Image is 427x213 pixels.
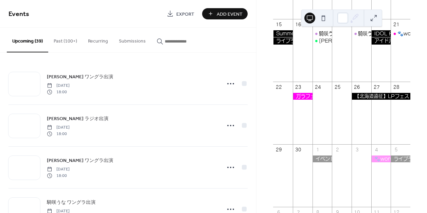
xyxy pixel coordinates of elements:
div: 21 [393,21,399,28]
div: 24 [315,84,321,90]
div: 3 [354,147,360,153]
div: 27 [374,84,380,90]
div: アイドルアラモードプチVol.117 [371,37,391,44]
div: 22 [275,84,282,90]
div: ライブ予定 [391,155,410,162]
div: 騎咲うな ワングラ出演 [313,30,332,37]
div: 騎咲うな ワングラ出演 [319,30,368,37]
span: 騎咲うな ワングラ出演 [47,199,95,206]
div: 🐾wonder channel 騎咲うな卒業公演🐾 ~ぐっどぅないと騎咲うな💤⭐️~ [391,30,410,37]
div: ガラフェスDASH!! 板橋伝説 [293,93,313,100]
div: イベント予定 [313,155,332,162]
span: 18:00 [47,89,70,95]
div: 16 [295,21,301,28]
div: [PERSON_NAME] ワングラ出演 [319,37,394,44]
div: 4 [374,147,380,153]
div: 25 [334,84,340,90]
button: Add Event [202,8,248,19]
button: Submissions [113,28,151,52]
div: 騎咲うな ワングラ出演 [358,30,407,37]
div: 佐々木りな ワングラ出演 [313,37,332,44]
div: 19 [354,21,360,28]
span: [DATE] [47,125,70,131]
span: 18:00 [47,173,70,179]
div: 30 [295,147,301,153]
div: 23 [295,84,301,90]
span: [DATE] [47,166,70,173]
div: ライブ予定 [273,37,293,44]
div: 🐾wonder channel 緒方日菜生誕祭🐾 to be continued 約束の花束 [371,155,391,162]
span: Events [8,7,29,21]
button: Upcoming (39) [7,28,48,52]
span: [DATE] [47,83,70,89]
div: 29 [275,147,282,153]
div: 2 [334,147,340,153]
div: 20 [374,21,380,28]
div: 28 [393,84,399,90]
div: 1 [315,147,321,153]
div: 18 [334,21,340,28]
button: Recurring [83,28,113,52]
span: Add Event [217,11,243,18]
div: 26 [354,84,360,90]
span: Export [176,11,194,18]
a: [PERSON_NAME] ラジオ出演 [47,115,108,122]
div: Summer Summer [273,30,293,37]
a: 騎咲うな ワングラ出演 [47,198,95,206]
button: Past (100+) [48,28,83,52]
div: IDOL FABRIC vol.7 [371,30,391,37]
div: 15 [275,21,282,28]
div: 【北海道遠征】LPフェス [352,93,410,100]
div: 騎咲うな ワングラ出演 [352,30,371,37]
span: [PERSON_NAME] ワングラ出演 [47,157,113,164]
span: 18:00 [47,131,70,137]
a: [PERSON_NAME] ワングラ出演 [47,73,113,81]
div: 17 [315,21,321,28]
a: [PERSON_NAME] ワングラ出演 [47,157,113,164]
div: 5 [393,147,399,153]
a: Export [162,8,199,19]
